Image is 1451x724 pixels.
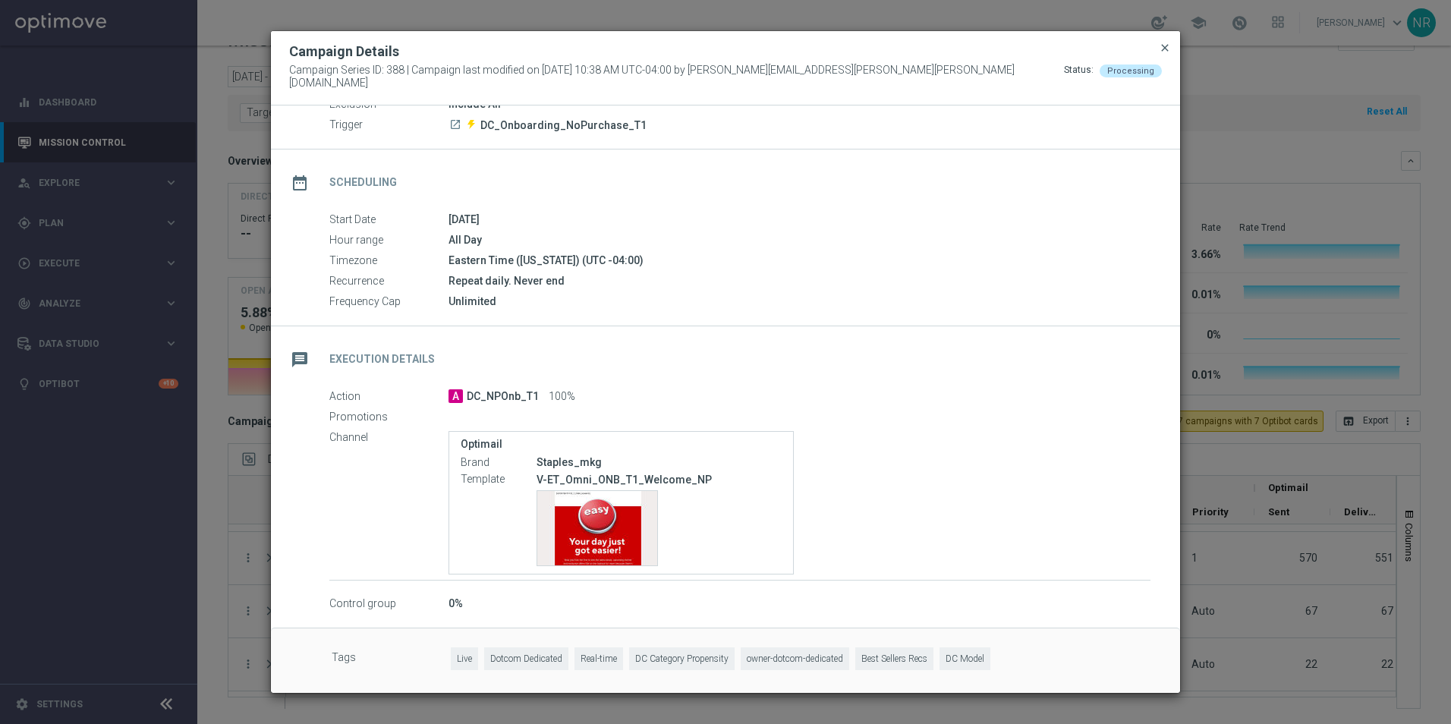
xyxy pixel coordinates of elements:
label: Timezone [329,254,449,268]
i: message [286,346,313,373]
a: launch [449,118,462,132]
label: Promotions [329,411,449,424]
span: close [1159,42,1171,54]
label: Tags [332,647,451,671]
label: Trigger [329,118,449,132]
span: owner-dotcom-dedicated [741,647,849,671]
h2: Execution Details [329,352,435,367]
div: Eastern Time ([US_STATE]) (UTC -04:00) [449,253,1150,268]
label: Control group [329,597,449,611]
label: Start Date [329,213,449,227]
div: Repeat daily. Never end [449,273,1150,288]
span: A [449,389,463,403]
span: DC Category Propensity [629,647,735,671]
span: 100% [549,390,575,404]
colored-tag: Processing [1100,64,1162,76]
label: Template [461,473,537,486]
span: Best Sellers Recs [855,647,933,671]
p: V-ET_Omni_ONB_T1_Welcome_NP [537,473,782,486]
div: Staples_mkg [537,455,782,470]
label: Channel [329,431,449,445]
label: Recurrence [329,275,449,288]
div: All Day [449,232,1150,247]
span: DC_NPOnb_T1 [467,390,539,404]
label: Optimail [461,438,782,451]
h2: Campaign Details [289,42,399,61]
span: Processing [1107,66,1154,76]
div: Status: [1064,64,1094,90]
div: 0% [449,596,1150,611]
span: Live [451,647,478,671]
span: Dotcom Dedicated [484,647,568,671]
span: DC Model [940,647,990,671]
span: DC_Onboarding_NoPurchase_T1 [480,118,647,132]
div: Unlimited [449,294,1150,309]
i: launch [449,118,461,131]
span: Real-time [574,647,623,671]
label: Action [329,390,449,404]
span: Campaign Series ID: 388 | Campaign last modified on [DATE] 10:38 AM UTC-04:00 by [PERSON_NAME][EM... [289,64,1064,90]
label: Hour range [329,234,449,247]
h2: Scheduling [329,175,397,190]
label: Frequency Cap [329,295,449,309]
i: date_range [286,169,313,197]
label: Brand [461,456,537,470]
div: [DATE] [449,212,1150,227]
